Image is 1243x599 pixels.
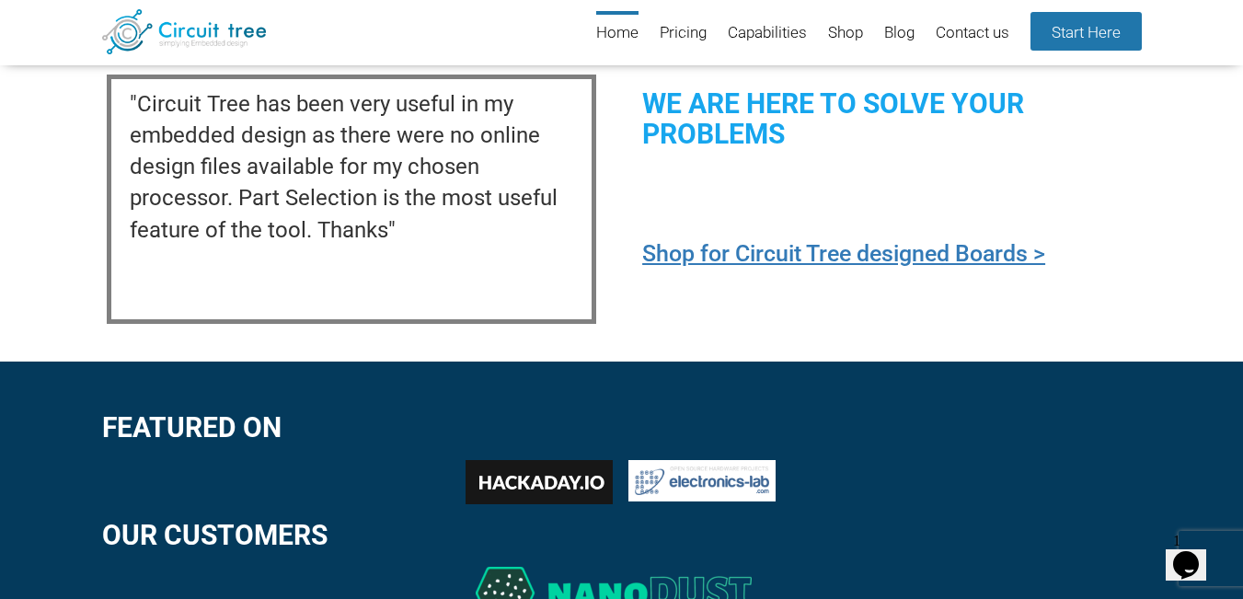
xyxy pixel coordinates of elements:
a: Start Here [1030,12,1142,51]
a: Home [596,11,639,56]
a: Blog [884,11,915,56]
a: Capabilities [728,11,807,56]
h2: Our customers [102,520,1142,550]
a: Shop for Circuit Tree designed Boards > [642,240,1045,267]
a: Contact us [936,11,1009,56]
p: "Circuit Tree has been very useful in my embedded design as there were no online design files ava... [130,88,573,246]
h2: We are here to solve your problems [642,88,1141,149]
iframe: chat widget [1166,525,1225,581]
a: Pricing [660,11,707,56]
a: Shop [828,11,863,56]
img: Circuit Tree [102,9,267,54]
h2: Featured On [102,412,1142,443]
